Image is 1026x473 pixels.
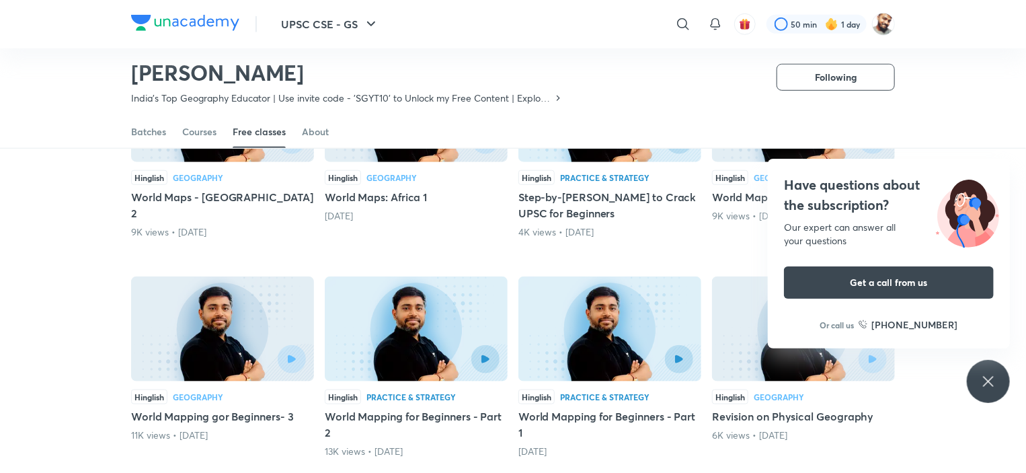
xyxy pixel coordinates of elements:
[233,116,286,148] a: Free classes
[131,277,314,458] div: World Mapping gor Beginners- 3
[131,225,314,239] div: 9K views • 4 months ago
[325,209,508,223] div: 4 months ago
[131,170,167,185] div: Hinglish
[173,393,223,401] div: Geography
[273,11,387,38] button: UPSC CSE - GS
[739,18,751,30] img: avatar
[325,277,508,458] div: World Mapping for Beginners - Part 2
[325,189,508,205] h5: World Maps: Africa 1
[131,15,239,31] img: Company Logo
[302,125,329,139] div: About
[131,92,553,105] p: India's Top Geography Educator | Use invite code - 'SGYT10' to Unlock my Free Content | Explore t...
[366,393,456,401] div: Practice & Strategy
[784,221,994,248] div: Our expert can answer all your questions
[859,318,958,332] a: [PHONE_NUMBER]
[131,116,166,148] a: Batches
[131,125,166,139] div: Batches
[325,390,361,404] div: Hinglish
[518,408,701,441] h5: World Mapping for Beginners - Part 1
[815,71,857,84] span: Following
[825,17,838,31] img: streak
[131,15,239,34] a: Company Logo
[518,445,701,458] div: 5 months ago
[560,174,649,182] div: Practice & Strategy
[784,266,994,299] button: Get a call from us
[712,277,895,458] div: Revision on Physical Geography
[712,170,748,185] div: Hinglish
[784,175,994,215] h4: Have questions about the subscription?
[131,429,314,442] div: 11K views • 4 months ago
[131,59,563,86] h2: [PERSON_NAME]
[182,116,216,148] a: Courses
[325,408,508,441] h5: World Mapping for Beginners - Part 2
[872,13,895,36] img: Sumit Kumar
[131,189,314,221] h5: World Maps - [GEOGRAPHIC_DATA] 2
[173,174,223,182] div: Geography
[754,174,804,182] div: Geography
[182,125,216,139] div: Courses
[518,390,555,404] div: Hinglish
[325,445,508,458] div: 13K views • 5 months ago
[518,277,701,458] div: World Mapping for Beginners - Part 1
[233,125,286,139] div: Free classes
[712,189,895,205] h5: World Mapping for Beginners - 4
[712,429,895,442] div: 6K views • 5 months ago
[302,116,329,148] a: About
[712,408,895,425] h5: Revision on Physical Geography
[712,390,748,404] div: Hinglish
[518,225,701,239] div: 4K views • 4 months ago
[820,319,855,331] p: Or call us
[518,189,701,221] h5: Step-by-[PERSON_NAME] to Crack UPSC for Beginners
[560,393,649,401] div: Practice & Strategy
[366,174,417,182] div: Geography
[712,209,895,223] div: 9K views • 4 months ago
[734,13,756,35] button: avatar
[925,175,1010,248] img: ttu_illustration_new.svg
[518,170,555,185] div: Hinglish
[131,390,167,404] div: Hinglish
[131,408,314,425] h5: World Mapping gor Beginners- 3
[872,318,958,332] h6: [PHONE_NUMBER]
[754,393,804,401] div: Geography
[777,64,895,91] button: Following
[325,170,361,185] div: Hinglish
